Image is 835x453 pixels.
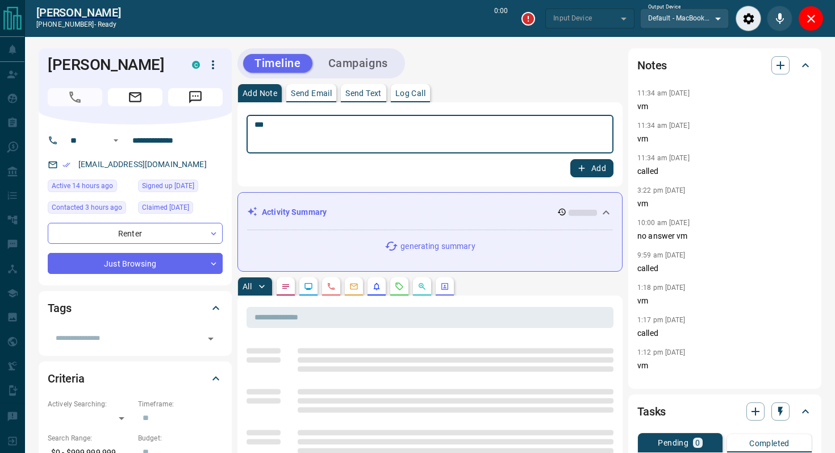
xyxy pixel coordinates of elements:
[247,202,613,223] div: Activity Summary
[637,101,812,113] p: vm
[345,89,382,97] p: Send Text
[48,399,132,409] p: Actively Searching:
[78,160,207,169] a: [EMAIL_ADDRESS][DOMAIN_NAME]
[637,198,812,210] p: vm
[637,398,812,425] div: Tasks
[637,263,812,275] p: called
[637,251,686,259] p: 9:59 am [DATE]
[48,433,132,443] p: Search Range:
[48,223,223,244] div: Renter
[142,180,194,192] span: Signed up [DATE]
[637,327,812,339] p: called
[637,89,690,97] p: 11:34 am [DATE]
[48,365,223,392] div: Criteria
[395,282,404,291] svg: Requests
[48,180,132,196] div: Sun Aug 17 2025
[48,294,223,322] div: Tags
[243,54,312,73] button: Timeline
[317,54,399,73] button: Campaigns
[637,284,686,292] p: 1:18 pm [DATE]
[138,201,223,217] div: Sat Sep 30 2023
[637,122,690,130] p: 11:34 am [DATE]
[243,282,252,290] p: All
[637,219,690,227] p: 10:00 am [DATE]
[48,299,71,317] h2: Tags
[192,61,200,69] div: condos.ca
[203,331,219,347] button: Open
[48,369,85,388] h2: Criteria
[440,282,449,291] svg: Agent Actions
[640,9,729,28] div: Default - MacBook Air Speakers (Built-in)
[52,180,113,192] span: Active 14 hours ago
[637,230,812,242] p: no answer vm
[98,20,117,28] span: ready
[168,88,223,106] span: Message
[648,3,680,11] label: Output Device
[658,439,688,447] p: Pending
[736,6,761,31] div: Audio Settings
[138,433,223,443] p: Budget:
[637,56,667,74] h2: Notes
[400,240,475,252] p: generating summary
[142,202,189,213] span: Claimed [DATE]
[48,253,223,274] div: Just Browsing
[637,348,686,356] p: 1:12 pm [DATE]
[291,89,332,97] p: Send Email
[637,52,812,79] div: Notes
[637,133,812,145] p: vm
[637,186,686,194] p: 3:22 pm [DATE]
[767,6,792,31] div: Mute
[281,282,290,291] svg: Notes
[798,6,824,31] div: Close
[138,399,223,409] p: Timeframe:
[349,282,358,291] svg: Emails
[637,316,686,324] p: 1:17 pm [DATE]
[262,206,327,218] p: Activity Summary
[395,89,425,97] p: Log Call
[138,180,223,196] div: Fri Dec 10 2021
[48,56,175,74] h1: [PERSON_NAME]
[108,88,162,106] span: Email
[62,161,70,169] svg: Email Verified
[637,360,812,372] p: vm
[637,295,812,307] p: vm
[36,19,121,30] p: [PHONE_NUMBER] -
[637,154,690,162] p: 11:34 am [DATE]
[327,282,336,291] svg: Calls
[637,381,686,389] p: 8:55 am [DATE]
[48,88,102,106] span: Call
[637,402,666,421] h2: Tasks
[36,6,121,19] a: [PERSON_NAME]
[372,282,381,291] svg: Listing Alerts
[695,439,700,447] p: 0
[637,165,812,177] p: called
[109,134,123,147] button: Open
[494,6,508,31] p: 0:00
[304,282,313,291] svg: Lead Browsing Activity
[243,89,277,97] p: Add Note
[52,202,122,213] span: Contacted 3 hours ago
[749,439,790,447] p: Completed
[570,159,613,177] button: Add
[417,282,427,291] svg: Opportunities
[48,201,132,217] div: Mon Aug 18 2025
